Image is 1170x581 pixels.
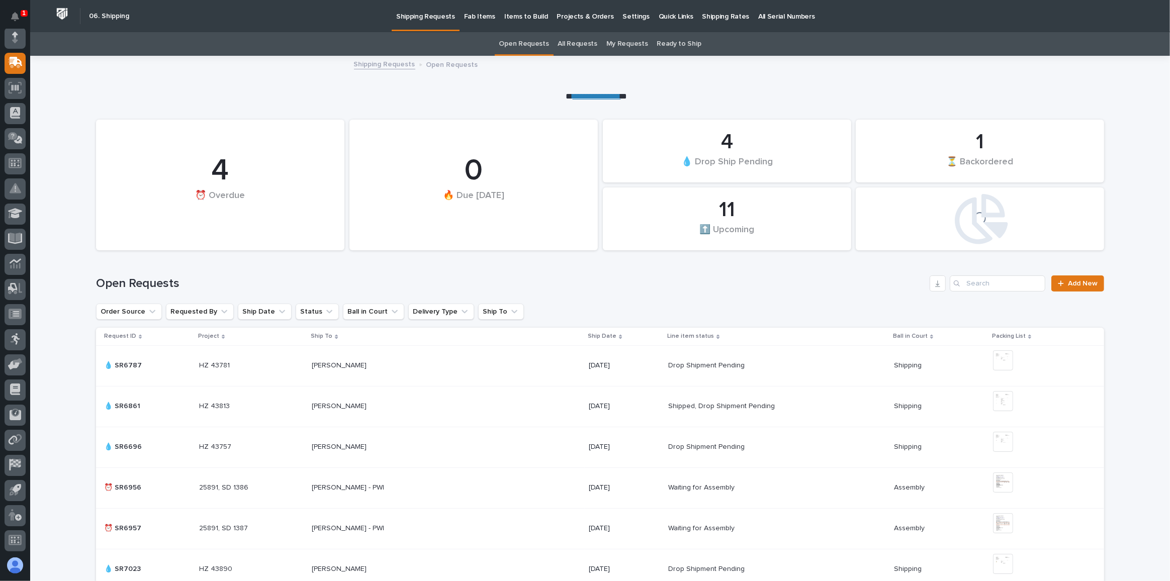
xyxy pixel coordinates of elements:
[96,276,926,291] h1: Open Requests
[1051,275,1104,292] a: Add New
[873,156,1087,177] div: ⏳ Backordered
[894,563,924,573] p: Shipping
[343,304,404,320] button: Ball in Court
[606,32,648,56] a: My Requests
[950,275,1045,292] input: Search
[311,331,332,342] p: Ship To
[312,400,369,411] p: [PERSON_NAME]
[1068,280,1098,287] span: Add New
[96,427,1104,467] tr: 💧 SR6696💧 SR6696 HZ 43757HZ 43757 [PERSON_NAME][PERSON_NAME] [DATE]Drop Shipment PendingDrop Ship...
[312,522,386,533] p: [PERSON_NAME] - PWI
[199,359,232,370] p: HZ 43781
[312,563,369,573] p: [PERSON_NAME]
[589,361,660,370] p: [DATE]
[312,481,386,492] p: [PERSON_NAME] - PWI
[312,441,369,451] p: [PERSON_NAME]
[5,6,26,27] button: Notifications
[620,224,834,245] div: ⬆️ Upcoming
[668,481,737,492] p: Waiting for Assembly
[96,508,1104,549] tr: ⏰ SR6957⏰ SR6957 25891, SD 138725891, SD 1387 [PERSON_NAME] - PWI[PERSON_NAME] - PWI [DATE]Waitin...
[104,441,144,451] p: 💧 SR6696
[96,345,1104,386] tr: 💧 SR6787💧 SR6787 HZ 43781HZ 43781 [PERSON_NAME][PERSON_NAME] [DATE]Drop Shipment PendingDrop Ship...
[104,522,143,533] p: ⏰ SR6957
[13,12,26,28] div: Notifications1
[296,304,339,320] button: Status
[354,58,415,69] a: Shipping Requests
[668,441,747,451] p: Drop Shipment Pending
[199,400,232,411] p: HZ 43813
[668,563,747,573] p: Drop Shipment Pending
[199,481,250,492] p: 25891, SD 1386
[5,555,26,576] button: users-avatar
[620,156,834,177] div: 💧 Drop Ship Pending
[104,331,136,342] p: Request ID
[96,467,1104,508] tr: ⏰ SR6956⏰ SR6956 25891, SD 138625891, SD 1386 [PERSON_NAME] - PWI[PERSON_NAME] - PWI [DATE]Waitin...
[367,153,581,189] div: 0
[198,331,219,342] p: Project
[589,443,660,451] p: [DATE]
[992,331,1026,342] p: Packing List
[238,304,292,320] button: Ship Date
[588,331,616,342] p: Ship Date
[53,5,71,23] img: Workspace Logo
[426,58,478,69] p: Open Requests
[104,481,143,492] p: ⏰ SR6956
[873,130,1087,155] div: 1
[589,565,660,573] p: [DATE]
[499,32,549,56] a: Open Requests
[893,331,928,342] p: Ball in Court
[96,304,162,320] button: Order Source
[894,400,924,411] p: Shipping
[894,441,924,451] p: Shipping
[667,331,714,342] p: Line item status
[589,524,660,533] p: [DATE]
[104,359,144,370] p: 💧 SR6787
[668,359,747,370] p: Drop Shipment Pending
[620,130,834,155] div: 4
[589,402,660,411] p: [DATE]
[620,198,834,223] div: 11
[558,32,597,56] a: All Requests
[894,481,927,492] p: Assembly
[589,483,660,492] p: [DATE]
[96,386,1104,427] tr: 💧 SR6861💧 SR6861 HZ 43813HZ 43813 [PERSON_NAME][PERSON_NAME] [DATE]Shipped, Drop Shipment Pending...
[89,12,129,21] h2: 06. Shipping
[312,359,369,370] p: [PERSON_NAME]
[657,32,701,56] a: Ready to Ship
[113,153,327,189] div: 4
[104,563,143,573] p: 💧 SR7023
[199,563,234,573] p: HZ 43890
[104,400,142,411] p: 💧 SR6861
[478,304,524,320] button: Ship To
[668,400,777,411] p: Shipped, Drop Shipment Pending
[113,190,327,222] div: ⏰ Overdue
[367,190,581,222] div: 🔥 Due [DATE]
[894,359,924,370] p: Shipping
[408,304,474,320] button: Delivery Type
[199,522,250,533] p: 25891, SD 1387
[894,522,927,533] p: Assembly
[22,10,26,17] p: 1
[199,441,233,451] p: HZ 43757
[668,522,737,533] p: Waiting for Assembly
[166,304,234,320] button: Requested By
